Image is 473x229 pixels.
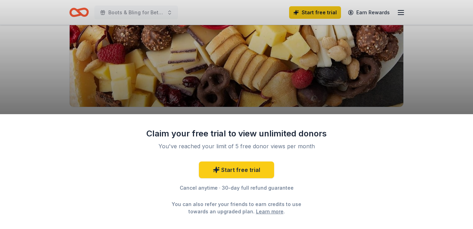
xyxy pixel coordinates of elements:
[146,184,327,192] div: Cancel anytime · 30-day full refund guarantee
[154,142,319,150] div: You've reached your limit of 5 free donor views per month
[146,128,327,139] div: Claim your free trial to view unlimited donors
[256,208,284,215] a: Learn more
[165,200,308,215] div: You can also refer your friends to earn credits to use towards an upgraded plan. .
[199,161,274,178] a: Start free trial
